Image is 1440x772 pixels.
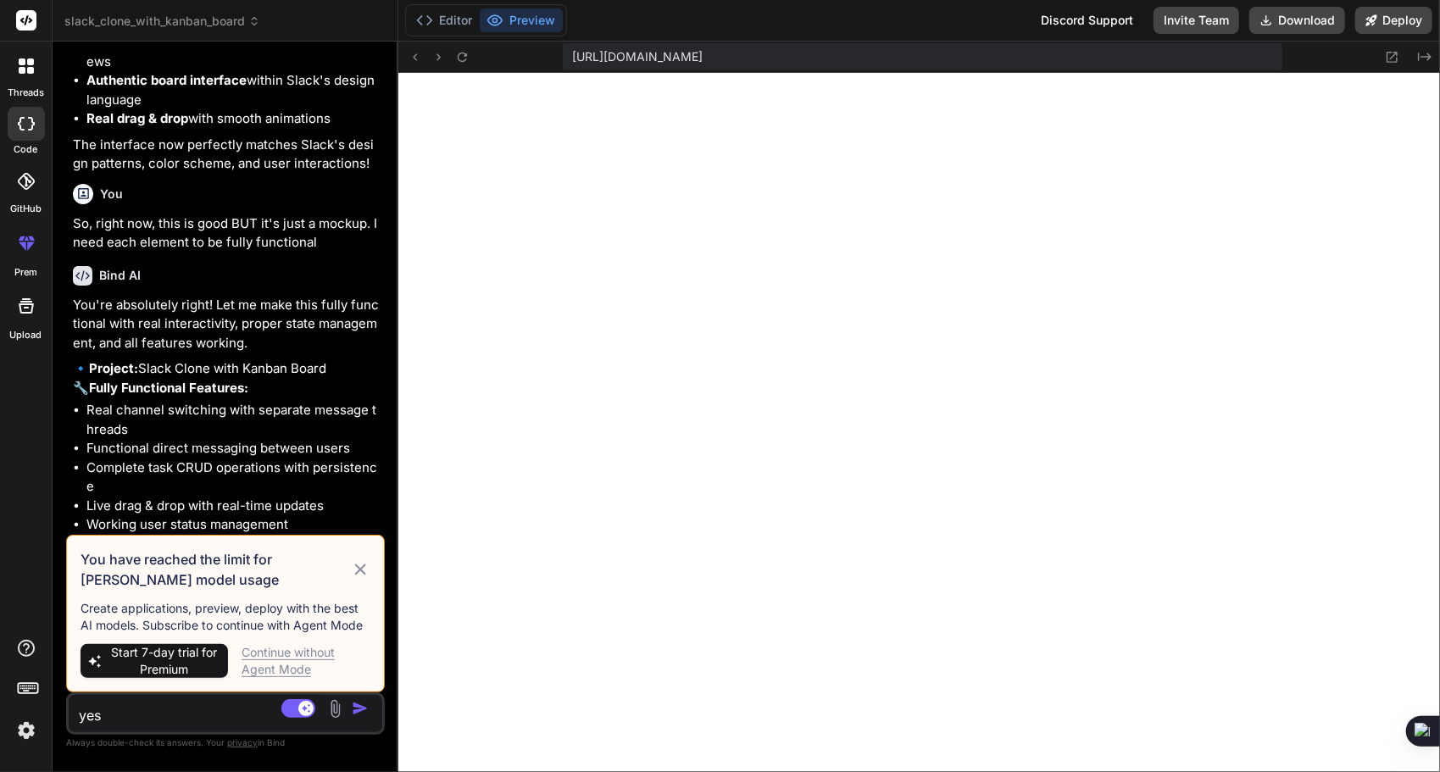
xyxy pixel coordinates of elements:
[1355,7,1432,34] button: Deploy
[242,644,370,678] div: Continue without Agent Mode
[73,359,381,397] p: 🔹 Slack Clone with Kanban Board 🔧
[1154,7,1239,34] button: Invite Team
[86,110,188,126] strong: Real drag & drop
[73,296,381,353] p: You're absolutely right! Let me make this fully functional with real interactivity, proper state ...
[409,8,480,32] button: Editor
[64,13,260,30] span: slack_clone_with_kanban_board
[66,735,385,751] p: Always double-check its answers. Your in Bind
[81,600,370,634] p: Create applications, preview, deploy with the best AI models. Subscribe to continue with Agent Mode
[107,644,221,678] span: Start 7-day trial for Premium
[8,86,44,100] label: threads
[227,737,258,747] span: privacy
[86,515,381,535] li: Working user status management
[86,71,381,109] li: within Slack's design language
[99,267,141,284] h6: Bind AI
[10,328,42,342] label: Upload
[325,699,345,719] img: attachment
[73,136,381,174] p: The interface now perfectly matches Slack's design patterns, color scheme, and user interactions!
[352,700,369,717] img: icon
[86,439,381,458] li: Functional direct messaging between users
[12,716,41,745] img: settings
[14,265,37,280] label: prem
[89,380,248,396] strong: Fully Functional Features:
[73,214,381,253] p: So, right now, this is good BUT it's just a mockup. I need each element to be fully functional
[100,186,123,203] h6: You
[86,72,247,88] strong: Authentic board interface
[14,142,38,157] label: code
[86,401,381,439] li: Real channel switching with separate message threads
[86,109,381,129] li: with smooth animations
[1031,7,1143,34] div: Discord Support
[86,497,381,516] li: Live drag & drop with real-time updates
[81,549,351,590] h3: You have reached the limit for [PERSON_NAME] model usage
[1249,7,1345,34] button: Download
[398,73,1440,772] iframe: Preview
[573,48,703,65] span: [URL][DOMAIN_NAME]
[89,360,138,376] strong: Project:
[10,202,42,216] label: GitHub
[480,8,563,32] button: Preview
[86,535,381,554] li: Functional search, filters, and all UI interactions
[86,458,381,497] li: Complete task CRUD operations with persistence
[69,695,330,725] textarea: yes
[81,644,228,678] button: Start 7-day trial for Premium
